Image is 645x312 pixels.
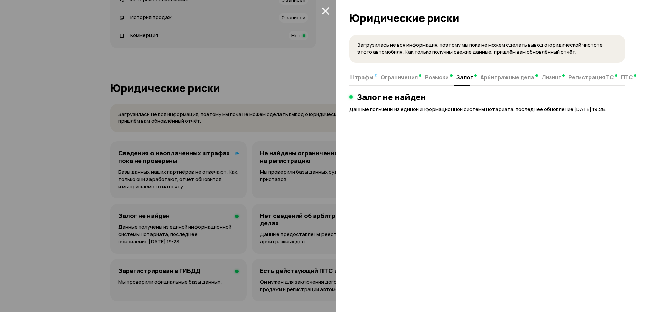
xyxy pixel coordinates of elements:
span: Загрузилась не вся информация, поэтому мы пока не можем сделать вывод о юридической чистоте этого... [357,41,603,55]
span: Залог [456,74,473,81]
span: Ограничения [381,74,418,81]
span: Лизинг [542,74,561,81]
h3: Залог не найден [357,92,426,102]
span: Розыски [425,74,449,81]
p: Данные получены из единой информационной системы нотариата, последнее обновление [DATE] 19:28. [349,106,625,113]
span: Штрафы [349,74,373,81]
span: Арбитражные дела [480,74,534,81]
button: закрыть [320,5,331,16]
span: ПТС [621,74,633,81]
span: Регистрация ТС [568,74,614,81]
